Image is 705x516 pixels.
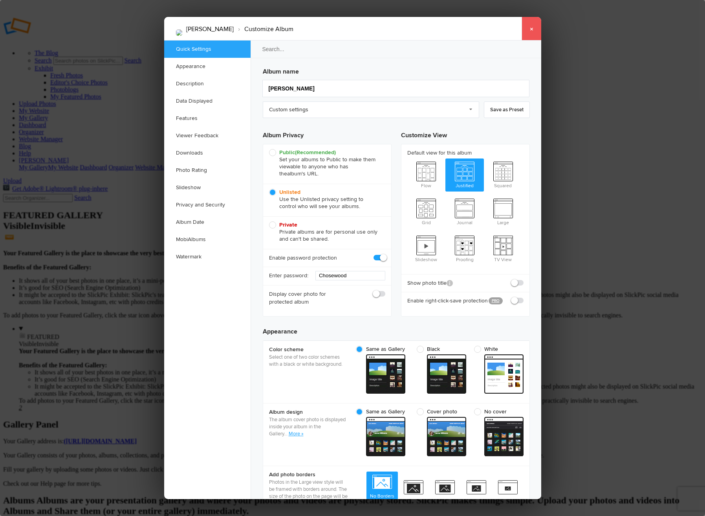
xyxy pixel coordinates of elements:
a: Description [164,75,251,92]
li: [PERSON_NAME] [186,22,234,36]
b: Enable password protection [269,254,337,262]
a: Photo Rating [164,162,251,179]
span: Proofing [445,232,484,264]
b: Display cover photo for protected album [269,290,344,306]
span: Journal [445,195,484,227]
b: Public [279,149,336,156]
a: × [522,17,541,41]
span: Same as Gallery [356,346,405,353]
b: Default view for this album [407,149,524,157]
span: Slideshow [407,232,446,264]
b: Private [279,221,297,228]
span: Small [398,477,429,506]
span: Squared [484,158,522,190]
b: Add photo borders [269,471,348,479]
p: Photos in the Large view style will be framed with borders around. The size of the photo on the p... [269,479,348,507]
a: PRO [489,297,503,304]
b: Unlisted [279,189,300,195]
span: Black [417,346,462,353]
h3: Album name [263,64,530,76]
span: White [474,346,520,353]
a: Features [164,110,251,127]
img: Dale_Chosewood_K5_2025-26Kings_Acad_Individuals-125-Edit.jpg [176,29,182,36]
span: Private albums are for personal use only and can't be shared. [269,221,381,243]
a: Quick Settings [164,41,251,58]
span: Large [461,477,492,506]
span: Flow [407,158,446,190]
a: MobiAlbums [164,231,251,248]
span: Justified [445,158,484,190]
p: The album cover photo is displayed inside your album in the Gallery. [269,416,348,437]
a: Custom settings [263,101,479,118]
b: Color scheme [269,346,348,354]
span: cover From gallery - dark [427,417,466,456]
b: Enable right-click-save protection [407,297,483,305]
h3: Album Privacy [263,124,392,144]
a: Watermark [164,248,251,265]
span: Grid [407,195,446,227]
a: Viewer Feedback [164,127,251,144]
span: Set your albums to Public to make them viewable to anyone who has the [269,149,381,177]
li: Customize Album [234,22,293,36]
span: Use the Unlisted privacy setting to control who will see your albums. [269,189,381,210]
b: Enter password: [269,272,308,280]
a: Save as Preset [484,101,530,118]
a: Data Displayed [164,92,251,110]
input: Search... [250,40,542,58]
h3: Customize View [401,124,530,144]
span: Cover photo [417,408,462,415]
a: Slideshow [164,179,251,196]
span: album's URL. [287,170,319,177]
span: .. [285,431,289,437]
a: Privacy and Security [164,196,251,214]
span: TV View [484,232,522,264]
h3: Appearance [263,321,530,336]
i: (Recommended) [295,149,336,156]
a: Downloads [164,144,251,162]
span: cover From gallery - dark [366,417,405,456]
span: Medium [429,477,461,506]
span: X-Large [492,477,524,506]
b: Show photo title [407,279,453,287]
a: More » [289,431,304,437]
span: cover From gallery - dark [484,417,524,456]
a: Appearance [164,58,251,75]
p: Select one of two color schemes with a black or white background. [269,354,348,368]
span: No Borders (Full frame) [366,472,398,508]
span: Large [484,195,522,227]
span: No cover [474,408,520,415]
a: Album Date [164,214,251,231]
span: Same as Gallery [356,408,405,415]
b: Album design [269,408,348,416]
